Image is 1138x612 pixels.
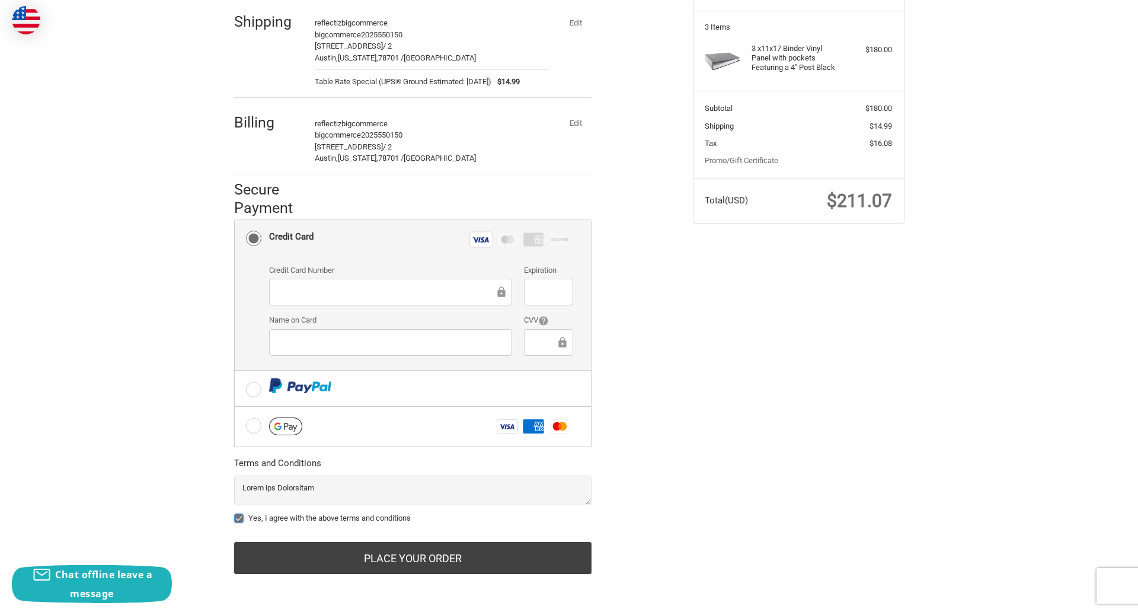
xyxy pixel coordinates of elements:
span: / 2 [383,142,392,151]
h2: Billing [234,113,303,132]
label: Name on Card [269,314,512,326]
span: Checkout [44,5,81,16]
span: Austin, [315,154,338,162]
h2: Secure Payment [234,180,314,218]
span: Table Rate Special (UPS® Ground Estimated: [DATE]) [315,76,491,88]
span: reflectiz [315,18,341,27]
span: 2025550150 [361,130,402,139]
span: [GEOGRAPHIC_DATA] [404,53,476,62]
button: Chat offline leave a message [12,565,172,603]
img: Google Pay icon [269,417,302,435]
span: $14.99 [491,76,520,88]
div: Credit Card [269,227,314,247]
span: $14.99 [870,122,892,130]
button: Place Your Order [234,542,592,574]
span: Tax [705,139,717,148]
iframe: Secure Credit Card Frame - Expiration Date [532,285,565,299]
label: Expiration [524,264,573,276]
div: $180.00 [845,44,892,56]
span: $16.08 [870,139,892,148]
span: 78701 / [378,53,404,62]
span: [US_STATE], [338,53,378,62]
iframe: Secure Credit Card Frame - Cardholder Name [277,336,504,349]
span: bigcommerce [315,30,361,39]
button: Edit [561,14,592,31]
span: 78701 / [378,154,404,162]
legend: Terms and Conditions [234,457,321,476]
h2: Shipping [234,12,303,31]
span: bigcommerce [341,119,388,128]
a: Promo/Gift Certificate [705,156,778,165]
label: Credit Card Number [269,264,512,276]
span: Chat offline leave a message [55,568,152,600]
span: reflectiz [315,119,341,128]
iframe: Secure Credit Card Frame - Credit Card Number [277,285,495,299]
span: bigcommerce [315,130,361,139]
label: CVV [524,314,573,326]
span: Austin, [315,53,338,62]
span: Shipping [705,122,734,130]
span: bigcommerce [341,18,388,27]
label: Yes, I agree with the above terms and conditions [234,514,592,523]
span: 2025550150 [361,30,402,39]
span: [STREET_ADDRESS] [315,142,383,151]
img: PayPal icon [269,378,331,393]
h3: 3 Items [705,23,892,32]
textarea: Lorem ips Dolorsitam Consectet adipisc Elit sed doei://tem.32i46.utl Etdolor ma aliq://eni.50a28.... [234,476,592,505]
span: Total (USD) [705,195,748,206]
span: / 2 [383,42,392,50]
button: Edit [561,115,592,132]
h4: 3 x 11x17 Binder Vinyl Panel with pockets Featuring a 4" Post Black [752,44,842,73]
img: duty and tax information for United States [12,6,40,34]
span: $180.00 [865,104,892,113]
span: $211.07 [827,190,892,211]
iframe: Secure Credit Card Frame - CVV [532,336,556,349]
span: [GEOGRAPHIC_DATA] [404,154,476,162]
span: [US_STATE], [338,154,378,162]
span: [STREET_ADDRESS] [315,42,383,50]
span: Subtotal [705,104,733,113]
